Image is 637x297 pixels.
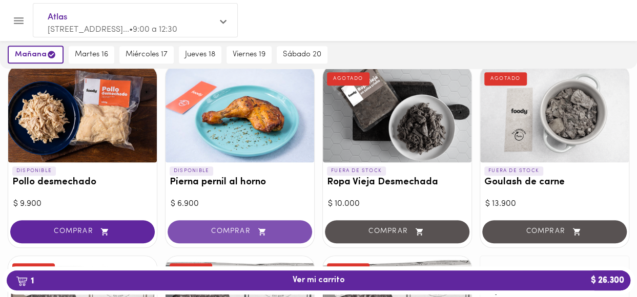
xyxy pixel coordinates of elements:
button: mañana [8,46,64,63]
div: AGOTADO [327,72,369,86]
span: martes 16 [75,50,108,59]
span: Atlas [48,11,213,24]
h3: Pollo desmechado [12,177,153,188]
h3: Pierna pernil al horno [170,177,310,188]
button: Menu [6,8,31,33]
button: martes 16 [69,46,114,63]
b: 1 [10,274,40,287]
span: COMPRAR [180,227,299,236]
button: COMPRAR [168,220,312,243]
p: FUERA DE STOCK [327,166,386,176]
button: miércoles 17 [119,46,174,63]
h3: Goulash de carne [484,177,625,188]
div: Ropa Vieja Desmechada [323,65,471,162]
div: Pierna pernil al horno [166,65,314,162]
button: 1Ver mi carrito$ 26.300 [7,270,630,290]
p: FUERA DE STOCK [484,166,543,176]
div: Goulash de carne [480,65,629,162]
img: cart.png [16,276,28,286]
div: $ 6.900 [171,198,309,210]
div: $ 9.900 [13,198,152,210]
iframe: Messagebird Livechat Widget [578,238,627,287]
div: $ 10.000 [328,198,466,210]
span: [STREET_ADDRESS]... • 9:00 a 12:30 [48,26,177,34]
h3: Ropa Vieja Desmechada [327,177,467,188]
p: DISPONIBLE [170,166,213,176]
div: AGOTADO [484,72,527,86]
button: viernes 19 [227,46,272,63]
span: jueves 18 [185,50,215,59]
span: sábado 20 [283,50,321,59]
p: DISPONIBLE [12,166,56,176]
div: AGOTADO [170,263,212,277]
button: jueves 18 [179,46,221,63]
span: miércoles 17 [126,50,168,59]
span: COMPRAR [23,227,142,236]
div: AGOTADO [12,263,55,277]
span: Ver mi carrito [293,275,345,285]
span: mañana [15,50,56,59]
div: AGOTADO [327,263,369,277]
div: $ 13.900 [485,198,624,210]
span: viernes 19 [233,50,265,59]
button: sábado 20 [277,46,327,63]
div: Pollo desmechado [8,65,157,162]
button: COMPRAR [10,220,155,243]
